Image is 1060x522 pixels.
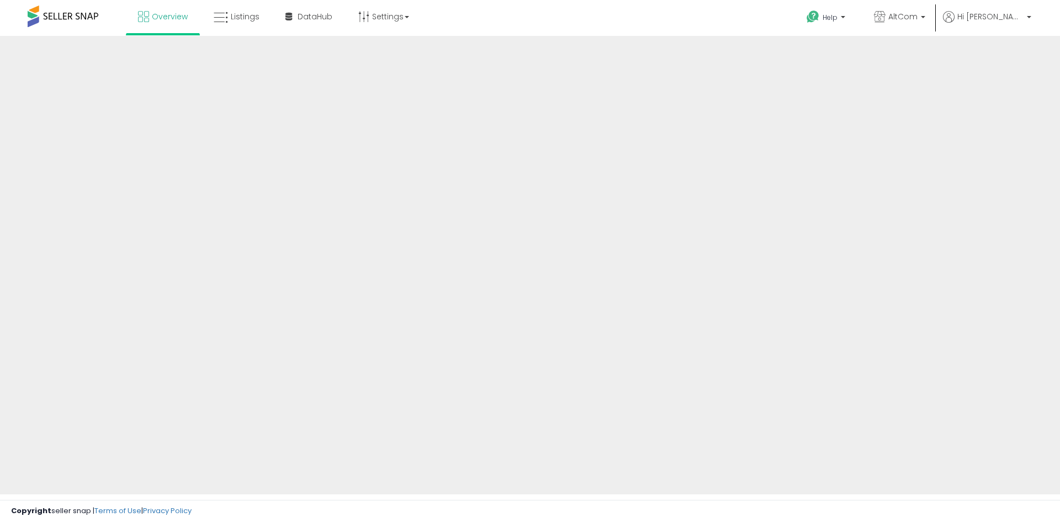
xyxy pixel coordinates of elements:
span: Hi [PERSON_NAME] [957,11,1024,22]
span: AltCom [888,11,918,22]
span: DataHub [298,11,332,22]
a: Hi [PERSON_NAME] [943,11,1031,36]
span: Overview [152,11,188,22]
a: Help [798,2,856,36]
span: Listings [231,11,259,22]
span: Help [823,13,838,22]
i: Get Help [806,10,820,24]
